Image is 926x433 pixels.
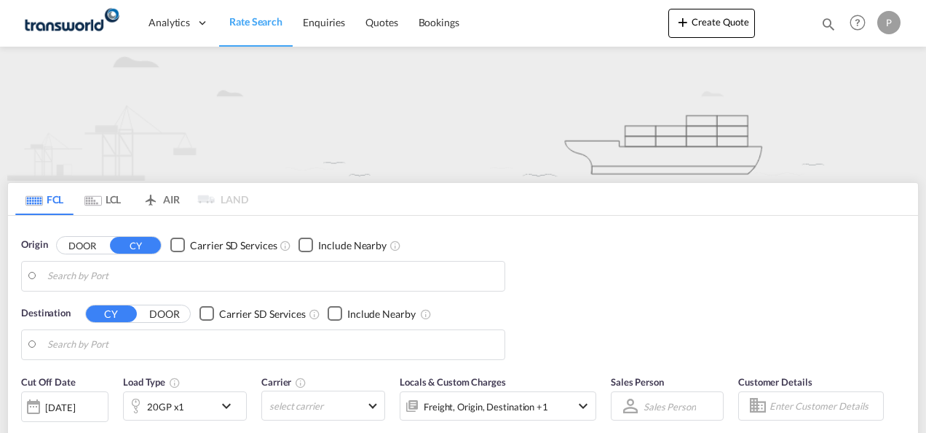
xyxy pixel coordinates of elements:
md-checkbox: Checkbox No Ink [328,306,416,321]
button: DOOR [139,305,190,322]
button: CY [110,237,161,254]
input: Search by Port [47,334,497,356]
span: Enquiries [303,16,345,28]
div: [DATE] [45,401,75,414]
div: Freight Origin Destination Factory Stuffingicon-chevron-down [400,391,596,421]
span: Customer Details [738,376,812,388]
div: 20GP x1icon-chevron-down [123,391,247,421]
span: Destination [21,306,71,321]
span: Cut Off Date [21,376,76,388]
md-tab-item: FCL [15,183,74,215]
img: new-FCL.png [7,47,919,181]
div: Include Nearby [318,238,387,253]
md-icon: icon-chevron-down [218,397,242,415]
md-tab-item: AIR [132,183,190,215]
img: f753ae806dec11f0841701cdfdf085c0.png [22,7,120,39]
md-icon: icon-plus 400-fg [674,13,692,31]
md-pagination-wrapper: Use the left and right arrow keys to navigate between tabs [15,183,248,215]
span: Locals & Custom Charges [400,376,506,388]
span: Bookings [419,16,459,28]
md-icon: icon-magnify [820,16,836,32]
md-icon: icon-chevron-down [574,397,592,415]
div: Carrier SD Services [219,307,306,321]
md-checkbox: Checkbox No Ink [298,238,387,253]
md-icon: The selected Trucker/Carrierwill be displayed in the rate results If the rates are from another f... [295,377,306,389]
input: Search by Port [47,265,497,287]
span: Sales Person [611,376,664,388]
span: Origin [21,238,47,252]
span: Carrier [261,376,306,388]
span: Help [845,10,870,35]
button: CY [86,305,137,322]
md-icon: Unchecked: Ignores neighbouring ports when fetching rates.Checked : Includes neighbouring ports w... [389,240,401,251]
div: icon-magnify [820,16,836,38]
div: [DATE] [21,391,108,422]
md-tab-item: LCL [74,183,132,215]
div: P [877,11,901,34]
md-icon: icon-airplane [142,191,159,202]
md-icon: Unchecked: Search for CY (Container Yard) services for all selected carriers.Checked : Search for... [309,308,320,320]
md-icon: Unchecked: Ignores neighbouring ports when fetching rates.Checked : Includes neighbouring ports w... [420,308,432,320]
button: icon-plus 400-fgCreate Quote [668,9,755,38]
input: Enter Customer Details [769,395,879,417]
div: Include Nearby [347,307,416,321]
div: Help [845,10,877,36]
div: 20GP x1 [147,397,184,417]
md-checkbox: Checkbox No Ink [199,306,306,321]
div: Freight Origin Destination Factory Stuffing [424,397,548,417]
span: Rate Search [229,15,282,28]
button: DOOR [57,237,108,254]
md-select: Sales Person [642,396,697,417]
md-checkbox: Checkbox No Ink [170,238,277,253]
span: Analytics [149,15,190,30]
md-icon: Unchecked: Search for CY (Container Yard) services for all selected carriers.Checked : Search for... [280,240,291,251]
span: Load Type [123,376,181,388]
div: Carrier SD Services [190,238,277,253]
md-icon: icon-information-outline [169,377,181,389]
span: Quotes [365,16,397,28]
